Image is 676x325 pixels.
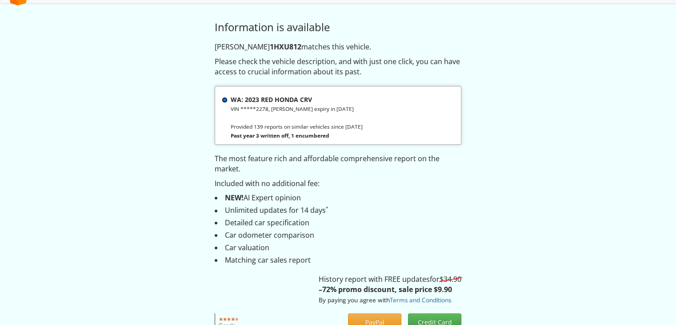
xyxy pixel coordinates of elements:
s: $34.90 [440,274,461,284]
p: History report with FREE updates [319,274,461,305]
li: Unlimited updates for 14 days [215,205,461,215]
p: [PERSON_NAME] matches this vehicle. [215,42,461,52]
strong: Past year 3 written off, 1 encumbered [231,132,329,139]
h3: Information is available [215,21,461,33]
strong: –72% promo discount, sale price $9.90 [319,284,452,294]
li: Car odometer comparison [215,230,461,240]
li: Detailed car specification [215,218,461,228]
strong: NEW! [225,193,244,203]
li: Matching car sales report [215,255,461,265]
p: Included with no additional fee: [215,179,461,189]
strong: 1HXU812 [270,42,301,52]
strong: WA: 2023 RED HONDA CRV [231,95,312,104]
li: Car valuation [215,243,461,253]
input: WA: 2023 RED HONDA CRV VIN *****2278, [PERSON_NAME] expiry in [DATE] Provided 139 reports on simi... [222,97,228,103]
p: The most feature rich and affordable comprehensive report on the market. [215,154,461,174]
a: Terms and Conditions [390,296,451,304]
span: for [430,274,461,284]
p: Please check the vehicle description, and with just one click, you can have access to crucial inf... [215,57,461,77]
small: VIN *****2278, [PERSON_NAME] expiry in [DATE] [231,105,354,112]
li: AI Expert opinion [215,193,461,203]
small: Provided 139 reports on similar vehicles since [DATE] [231,123,363,130]
small: By paying you agree with [319,296,451,304]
